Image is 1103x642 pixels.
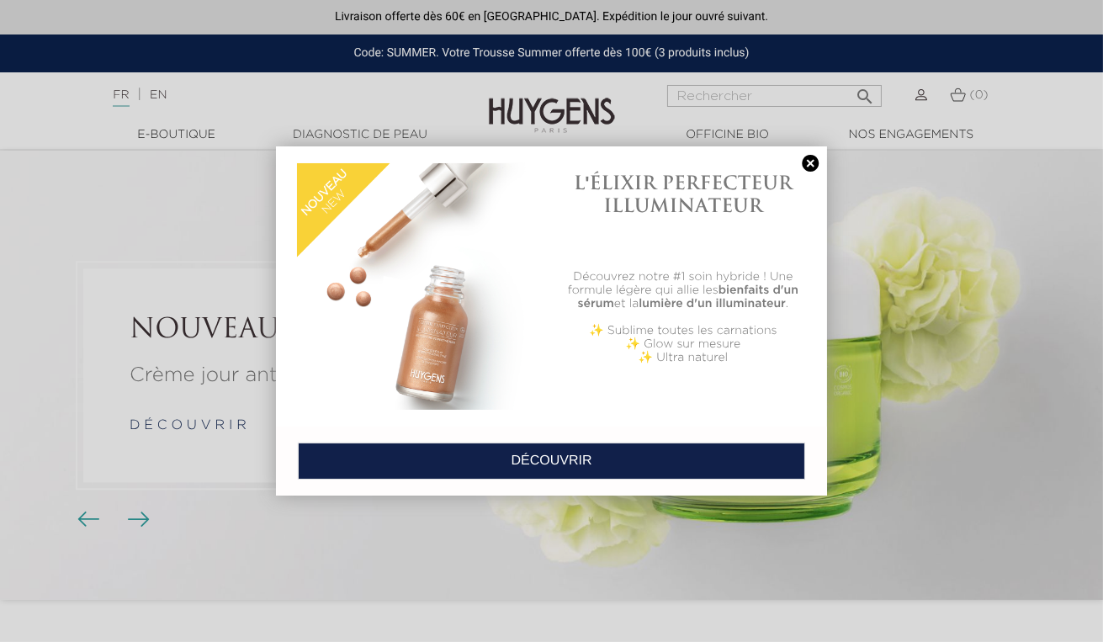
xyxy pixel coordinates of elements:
[560,337,807,351] p: ✨ Glow sur mesure
[639,298,786,310] b: lumière d'un illuminateur
[560,270,807,310] p: Découvrez notre #1 soin hybride ! Une formule légère qui allie les et la .
[578,284,798,310] b: bienfaits d'un sérum
[298,443,806,480] a: DÉCOUVRIR
[560,172,807,216] h1: L'ÉLIXIR PERFECTEUR ILLUMINATEUR
[560,351,807,364] p: ✨ Ultra naturel
[560,324,807,337] p: ✨ Sublime toutes les carnations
